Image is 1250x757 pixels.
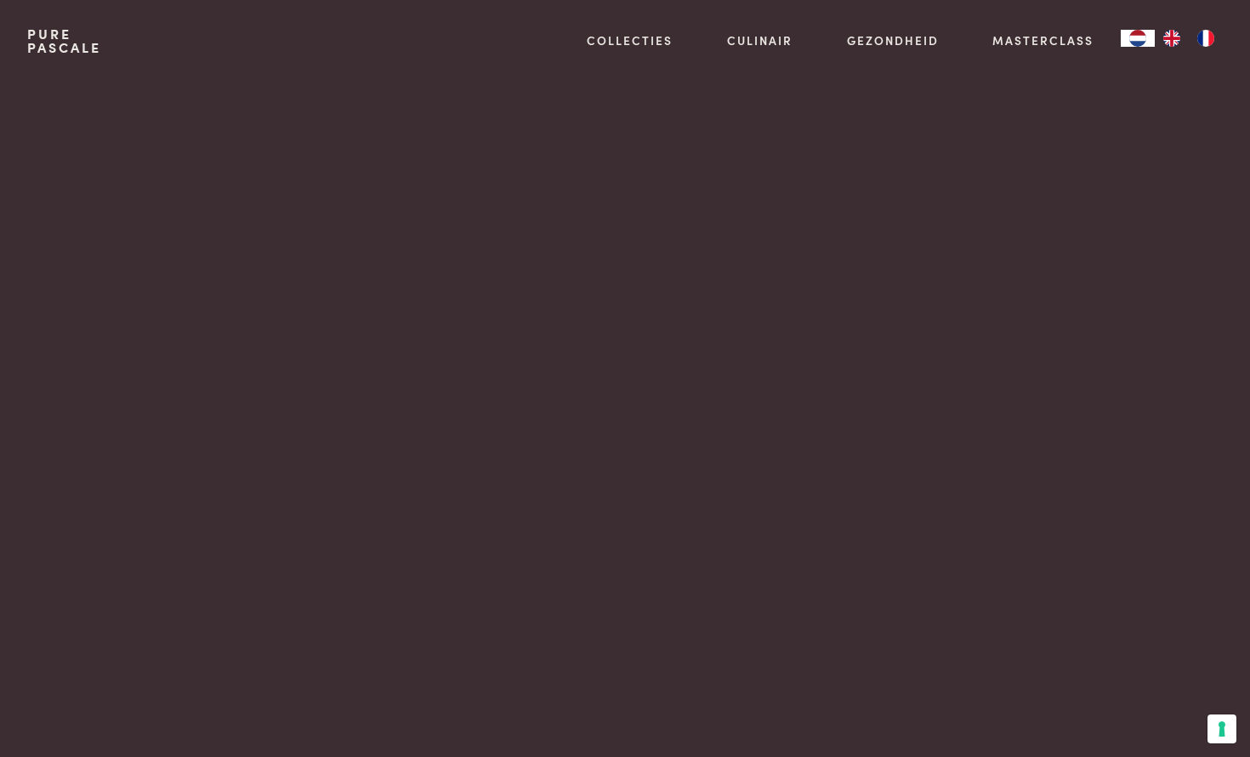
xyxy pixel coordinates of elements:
[1121,30,1155,47] a: NL
[1155,30,1189,47] a: EN
[847,31,939,49] a: Gezondheid
[992,31,1094,49] a: Masterclass
[1155,30,1223,47] ul: Language list
[587,31,673,49] a: Collecties
[727,31,793,49] a: Culinair
[1121,30,1223,47] aside: Language selected: Nederlands
[1189,30,1223,47] a: FR
[1121,30,1155,47] div: Language
[27,27,101,54] a: PurePascale
[1207,714,1236,743] button: Uw voorkeuren voor toestemming voor trackingtechnologieën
